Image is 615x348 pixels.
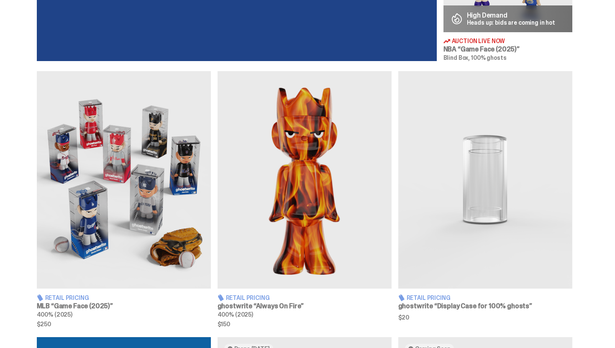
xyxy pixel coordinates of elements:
h3: MLB “Game Face (2025)” [37,303,211,310]
span: $250 [37,321,211,327]
span: Retail Pricing [226,295,270,301]
img: Always On Fire [218,71,392,289]
a: Game Face (2025) Retail Pricing [37,71,211,327]
span: $150 [218,321,392,327]
span: 100% ghosts [471,54,506,61]
span: Auction Live Now [452,38,505,44]
p: High Demand [467,12,556,19]
h3: ghostwrite “Display Case for 100% ghosts” [398,303,572,310]
h3: ghostwrite “Always On Fire” [218,303,392,310]
h3: NBA “Game Face (2025)” [443,46,572,53]
span: Retail Pricing [45,295,89,301]
a: Display Case for 100% ghosts Retail Pricing [398,71,572,327]
a: Always On Fire Retail Pricing [218,71,392,327]
span: Blind Box, [443,54,470,61]
img: Game Face (2025) [37,71,211,289]
span: 400% (2025) [218,311,253,318]
p: Heads up: bids are coming in hot [467,20,556,26]
span: $20 [398,315,572,320]
img: Display Case for 100% ghosts [398,71,572,289]
span: Retail Pricing [407,295,451,301]
span: 400% (2025) [37,311,72,318]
